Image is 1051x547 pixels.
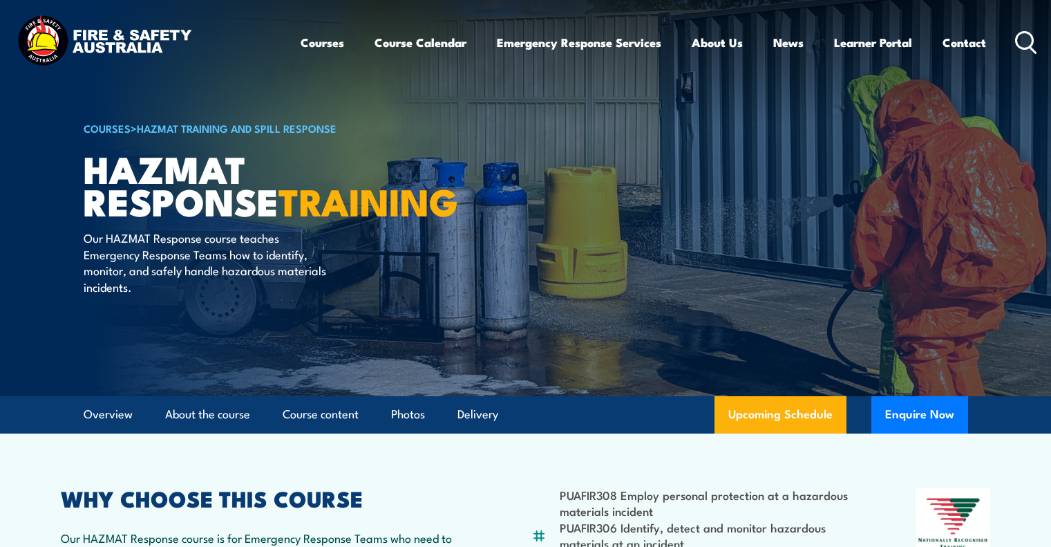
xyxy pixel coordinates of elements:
[834,24,912,61] a: Learner Portal
[165,396,250,433] a: About the course
[457,396,498,433] a: Delivery
[84,230,336,295] p: Our HAZMAT Response course teaches Emergency Response Teams how to identify, monitor, and safely ...
[391,396,425,433] a: Photos
[84,152,425,216] h1: Hazmat Response
[560,487,849,519] li: PUAFIR308 Employ personal protection at a hazardous materials incident
[84,120,425,136] h6: >
[375,24,466,61] a: Course Calendar
[278,171,458,229] strong: TRAINING
[84,396,133,433] a: Overview
[692,24,743,61] a: About Us
[301,24,344,61] a: Courses
[137,120,337,136] a: HAZMAT Training and Spill Response
[61,488,464,508] h2: WHY CHOOSE THIS COURSE
[943,24,986,61] a: Contact
[871,396,968,434] button: Enquire Now
[773,24,804,61] a: News
[497,24,661,61] a: Emergency Response Services
[84,120,131,136] a: COURSES
[283,396,359,433] a: Course content
[714,396,846,434] a: Upcoming Schedule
